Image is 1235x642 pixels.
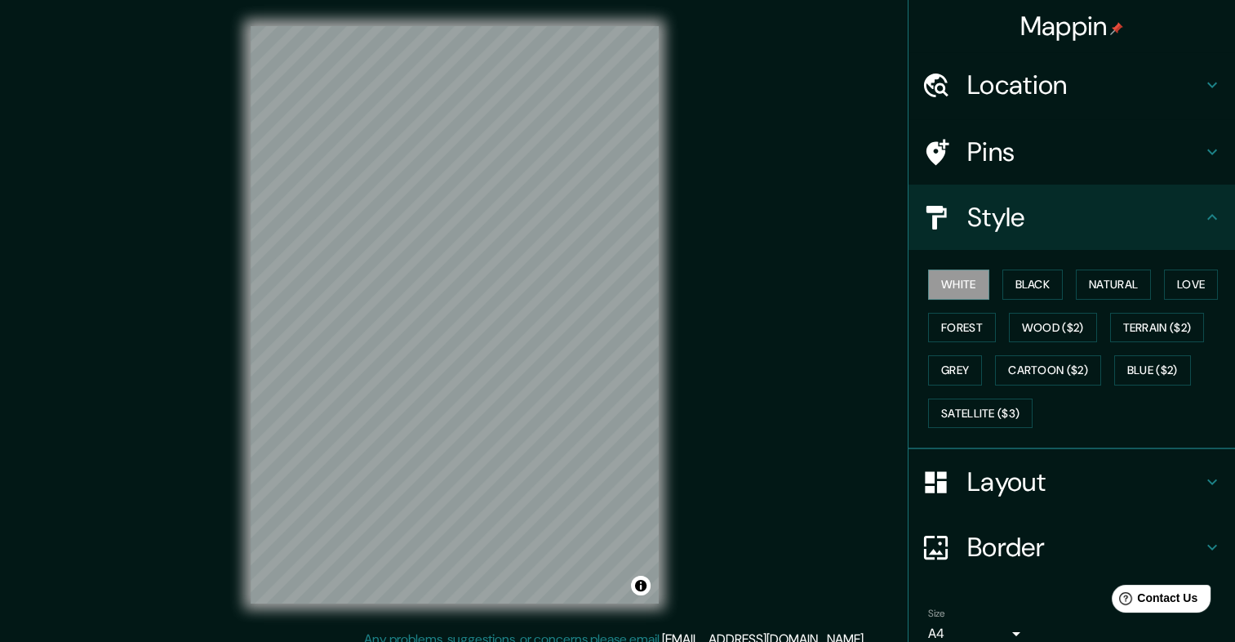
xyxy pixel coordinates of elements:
[908,515,1235,580] div: Border
[1110,22,1123,35] img: pin-icon.png
[967,136,1202,168] h4: Pins
[928,355,982,386] button: Grey
[1076,270,1151,300] button: Natural
[1164,270,1218,300] button: Love
[928,313,996,343] button: Forest
[908,449,1235,515] div: Layout
[1090,578,1217,624] iframe: Help widget launcher
[908,52,1235,118] div: Location
[1020,10,1124,42] h4: Mappin
[1002,270,1064,300] button: Black
[967,466,1202,498] h4: Layout
[631,576,651,595] button: Toggle attribution
[928,399,1033,429] button: Satellite ($3)
[967,531,1202,564] h4: Border
[995,355,1101,386] button: Cartoon ($2)
[928,270,989,300] button: White
[967,69,1202,101] h4: Location
[967,201,1202,234] h4: Style
[928,607,945,621] label: Size
[908,119,1235,185] div: Pins
[251,26,659,604] canvas: Map
[908,185,1235,250] div: Style
[1009,313,1097,343] button: Wood ($2)
[1114,355,1191,386] button: Blue ($2)
[1110,313,1205,343] button: Terrain ($2)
